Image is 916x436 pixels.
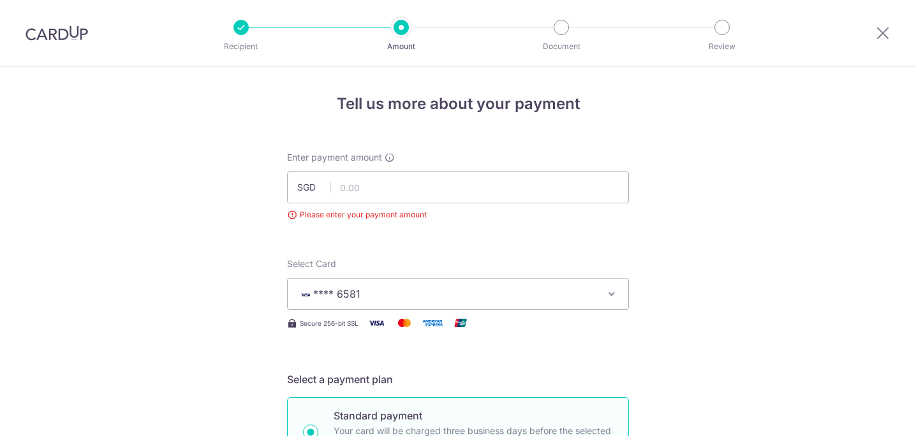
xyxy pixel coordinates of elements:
[287,171,629,203] input: 0.00
[448,315,473,331] img: Union Pay
[297,181,330,194] span: SGD
[287,258,336,269] span: translation missing: en.payables.payment_networks.credit_card.summary.labels.select_card
[298,290,313,299] img: VISA
[364,315,389,331] img: Visa
[26,25,88,41] img: CardUp
[420,315,445,331] img: American Express
[287,92,629,115] h4: Tell us more about your payment
[354,40,448,53] p: Amount
[675,40,769,53] p: Review
[287,208,629,221] div: Please enter your payment amount
[514,40,609,53] p: Document
[392,315,417,331] img: Mastercard
[194,40,288,53] p: Recipient
[287,151,382,164] span: Enter payment amount
[334,408,613,423] p: Standard payment
[300,318,358,328] span: Secure 256-bit SSL
[287,372,629,387] h5: Select a payment plan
